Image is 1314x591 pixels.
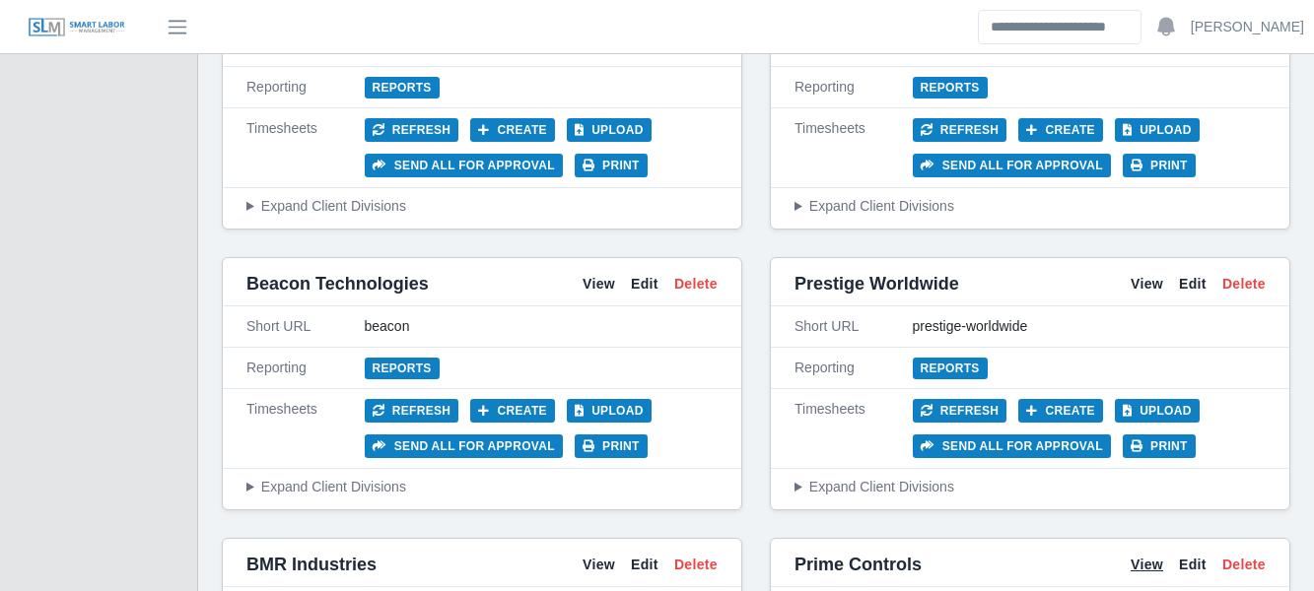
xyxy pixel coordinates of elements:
[365,154,563,177] button: Send all for approval
[246,399,365,458] div: Timesheets
[674,555,718,575] a: Delete
[583,274,615,295] a: View
[365,316,719,337] div: beacon
[470,399,555,423] button: Create
[978,10,1141,44] input: Search
[1123,434,1196,458] button: Print
[246,316,365,337] div: Short URL
[631,555,658,575] a: Edit
[1179,555,1207,575] a: Edit
[795,358,913,378] div: Reporting
[913,154,1111,177] button: Send all for approval
[1191,17,1304,37] a: [PERSON_NAME]
[913,399,1007,423] button: Refresh
[795,118,913,177] div: Timesheets
[1018,399,1103,423] button: Create
[246,551,377,578] span: BMR Industries
[470,118,555,142] button: Create
[246,196,718,217] summary: Expand Client Divisions
[913,316,1267,337] div: prestige-worldwide
[365,399,459,423] button: Refresh
[1115,118,1200,142] button: Upload
[631,274,658,295] a: Edit
[1115,399,1200,423] button: Upload
[1179,274,1207,295] a: Edit
[28,17,126,38] img: SLM Logo
[365,118,459,142] button: Refresh
[246,118,365,177] div: Timesheets
[365,434,563,458] button: Send all for approval
[1222,274,1266,295] a: Delete
[913,358,988,379] a: Reports
[575,154,648,177] button: Print
[1018,118,1103,142] button: Create
[365,77,440,98] a: Reports
[567,399,652,423] button: Upload
[575,434,648,458] button: Print
[1131,274,1163,295] a: View
[246,358,365,378] div: Reporting
[1123,154,1196,177] button: Print
[795,399,913,458] div: Timesheets
[913,77,988,98] a: Reports
[1131,555,1163,575] a: View
[246,270,429,297] span: Beacon Technologies
[365,358,440,379] a: Reports
[795,551,922,578] span: Prime Controls
[674,274,718,295] a: Delete
[795,477,1266,497] summary: Expand Client Divisions
[795,270,959,297] span: Prestige Worldwide
[1222,555,1266,575] a: Delete
[246,77,365,98] div: Reporting
[913,118,1007,142] button: Refresh
[795,77,913,98] div: Reporting
[795,316,913,337] div: Short URL
[583,555,615,575] a: View
[795,196,1266,217] summary: Expand Client Divisions
[913,434,1111,458] button: Send all for approval
[567,118,652,142] button: Upload
[246,477,718,497] summary: Expand Client Divisions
